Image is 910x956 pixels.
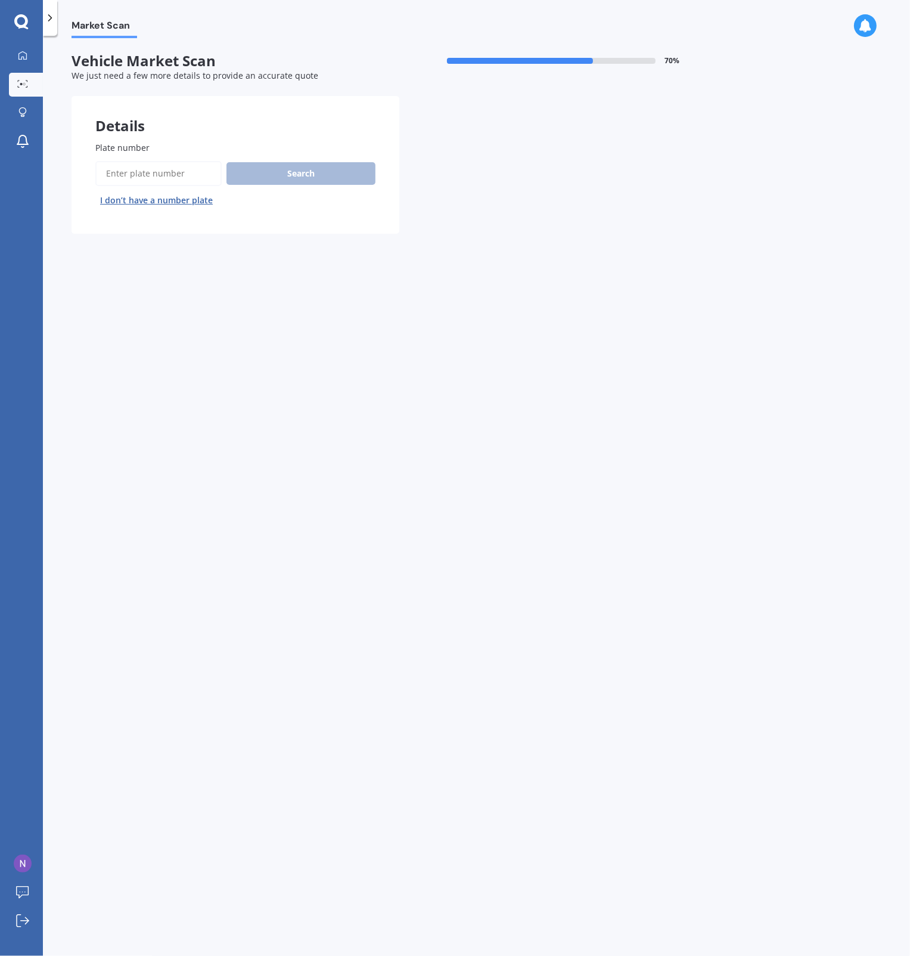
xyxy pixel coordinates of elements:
[72,70,318,81] span: We just need a few more details to provide an accurate quote
[95,191,218,210] button: I don’t have a number plate
[14,855,32,873] img: ACg8ocICJ5rqd7Va-T0bEa2K6DiHfpuZ_a3A15tPADU-H5drUteYKQ=s96-c
[72,52,399,70] span: Vehicle Market Scan
[665,57,680,65] span: 70 %
[95,161,222,186] input: Enter plate number
[95,142,150,153] span: Plate number
[72,20,137,36] span: Market Scan
[72,96,399,132] div: Details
